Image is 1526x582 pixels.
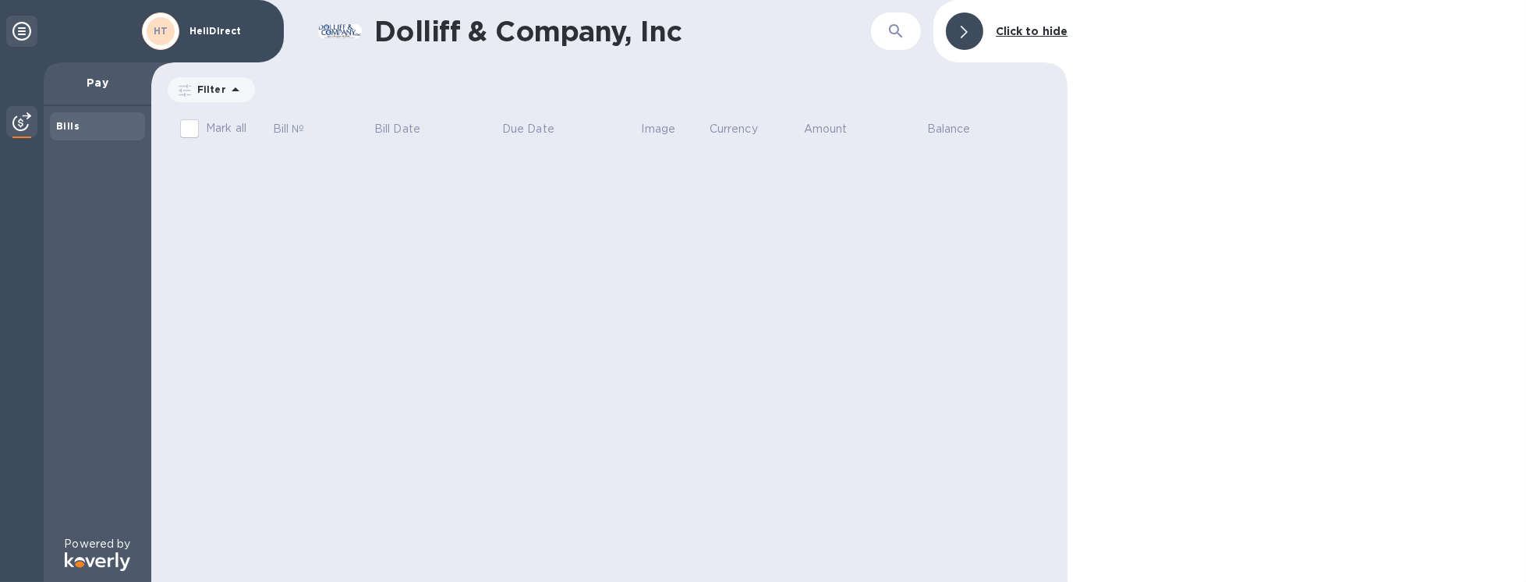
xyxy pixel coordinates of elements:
[502,121,554,137] p: Due Date
[927,121,991,137] span: Balance
[273,121,325,137] span: Bill №
[56,120,80,132] b: Bills
[374,121,420,137] p: Bill Date
[56,75,139,90] p: Pay
[191,83,226,96] p: Filter
[189,26,267,37] p: HeliDirect
[642,121,676,137] p: Image
[154,25,168,37] b: HT
[65,552,130,571] img: Logo
[927,121,971,137] p: Balance
[804,121,848,137] p: Amount
[502,121,575,137] span: Due Date
[710,121,758,137] p: Currency
[996,25,1068,37] b: Click to hide
[64,536,130,552] p: Powered by
[206,120,246,137] p: Mark all
[804,121,868,137] span: Amount
[374,121,441,137] span: Bill Date
[273,121,305,137] p: Bill №
[374,15,800,48] h1: Dolliff & Company, Inc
